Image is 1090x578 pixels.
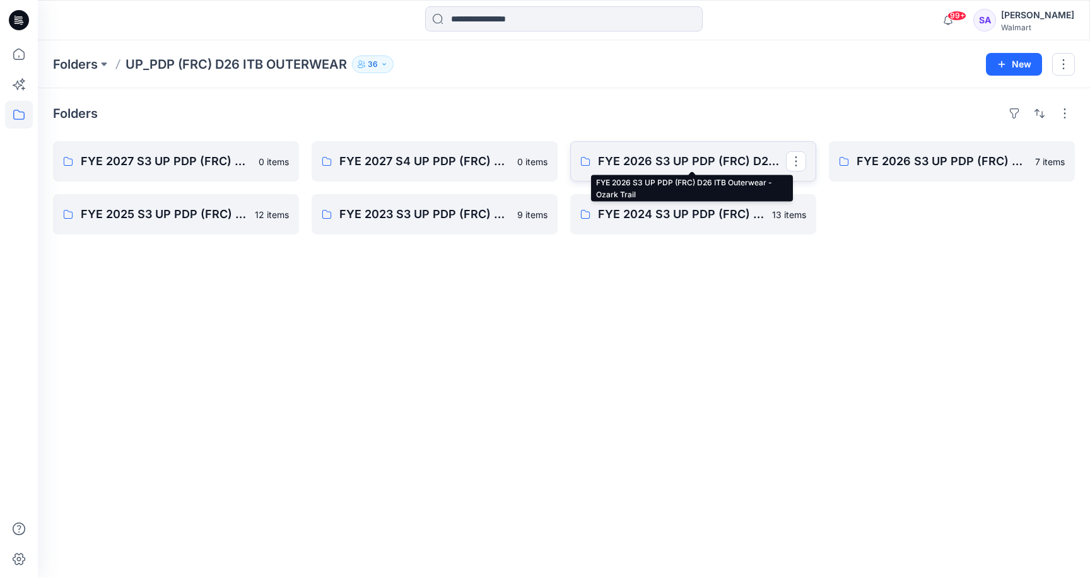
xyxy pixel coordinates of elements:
div: Walmart [1001,23,1074,32]
button: New [986,53,1042,76]
p: FYE 2023 S3 UP PDP (FRC) D26 Baby & Toddler Boy Outerwear [339,205,510,223]
p: FYE 2024 S3 UP PDP (FRC) D26 Baby & Toddler Boy Outerwear [598,205,765,223]
p: FYE 2025 S3 UP PDP (FRC) D26 Baby & Toddler Boy Outerwear [81,205,247,223]
p: FYE 2027 S4 UP PDP (FRC) D26 ITB Outerwear - Ozark Trail [339,153,510,170]
div: SA [973,9,996,32]
p: FYE 2027 S3 UP PDP (FRC) D26 ITB Outerwear - Ozark Trail & Wonder Nation [81,153,251,170]
a: FYE 2025 S3 UP PDP (FRC) D26 Baby & Toddler Boy Outerwear12 items [53,194,299,234]
p: 13 items [772,208,806,221]
span: 99+ [947,11,966,21]
a: Folders [53,55,98,73]
p: 9 items [517,208,548,221]
h4: Folders [53,106,98,121]
p: 36 [368,57,378,71]
a: FYE 2024 S3 UP PDP (FRC) D26 Baby & Toddler Boy Outerwear13 items [570,194,816,234]
p: 0 items [259,155,289,168]
p: FYE 2026 S3 UP PDP (FRC) D26 WN ITB Outerwear [857,153,1028,170]
p: 0 items [517,155,548,168]
a: FYE 2023 S3 UP PDP (FRC) D26 Baby & Toddler Boy Outerwear9 items [312,194,558,234]
a: FYE 2026 S3 UP PDP (FRC) D26 ITB Outerwear - Ozark Trail [570,141,816,182]
a: FYE 2026 S3 UP PDP (FRC) D26 WN ITB Outerwear7 items [829,141,1075,182]
a: FYE 2027 S3 UP PDP (FRC) D26 ITB Outerwear - Ozark Trail & Wonder Nation0 items [53,141,299,182]
p: FYE 2026 S3 UP PDP (FRC) D26 ITB Outerwear - Ozark Trail [598,153,786,170]
div: [PERSON_NAME] [1001,8,1074,23]
p: UP_PDP (FRC) D26 ITB OUTERWEAR [126,55,347,73]
p: 7 items [1035,155,1065,168]
a: FYE 2027 S4 UP PDP (FRC) D26 ITB Outerwear - Ozark Trail0 items [312,141,558,182]
p: 12 items [255,208,289,221]
button: 36 [352,55,394,73]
